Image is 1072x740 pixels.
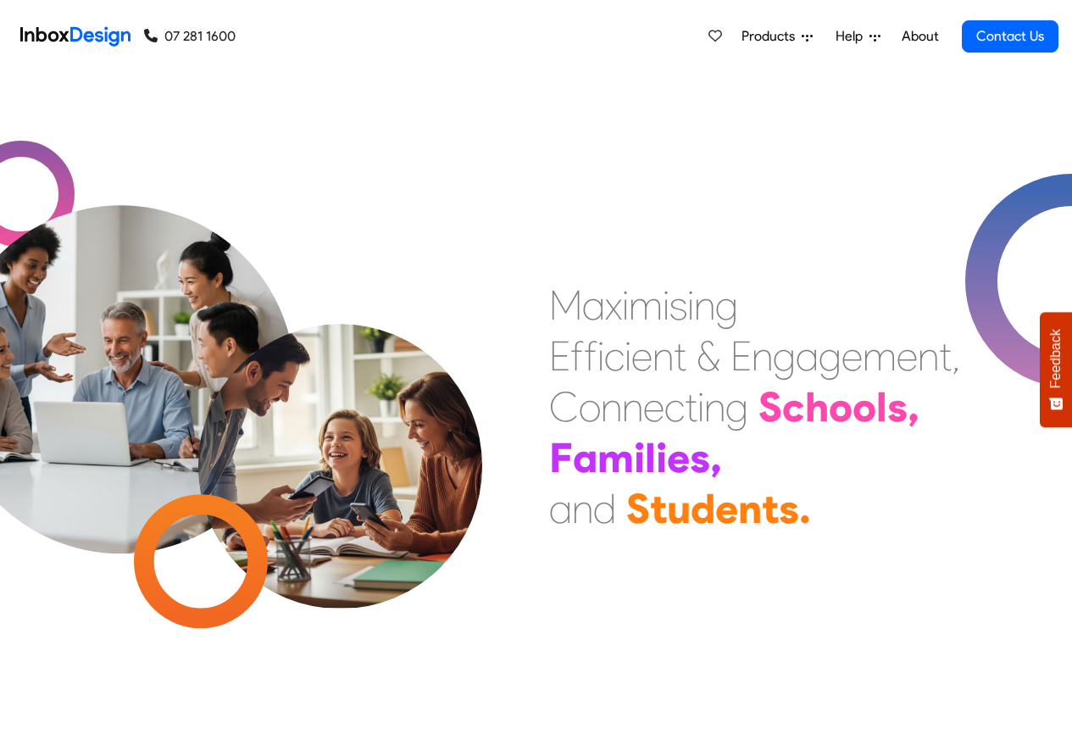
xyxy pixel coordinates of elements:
div: o [829,381,853,432]
div: t [685,381,697,432]
div: i [597,331,604,381]
div: n [622,381,643,432]
div: E [549,331,570,381]
div: a [582,280,605,331]
div: g [819,331,841,381]
div: d [691,483,715,534]
div: e [897,331,918,381]
button: Feedback - Show survey [1040,312,1072,427]
div: m [863,331,897,381]
a: Help [829,19,887,53]
div: m [629,280,663,331]
div: t [650,483,667,534]
div: t [939,331,952,381]
div: e [841,331,863,381]
div: n [918,331,939,381]
div: F [549,432,573,483]
div: n [601,381,622,432]
div: n [653,331,674,381]
div: n [704,381,725,432]
div: i [625,331,631,381]
div: S [758,381,782,432]
div: c [782,381,805,432]
div: s [779,483,799,534]
div: s [669,280,687,331]
div: i [634,432,645,483]
div: i [656,432,667,483]
div: l [876,381,887,432]
div: e [715,483,738,534]
div: h [805,381,829,432]
a: Products [735,19,819,53]
div: i [663,280,669,331]
div: x [605,280,622,331]
span: Help [836,26,869,47]
div: g [725,381,748,432]
div: a [796,331,819,381]
div: c [664,381,685,432]
div: d [593,483,616,534]
div: m [597,432,634,483]
span: Products [742,26,802,47]
span: Feedback [1048,329,1064,388]
div: i [622,280,629,331]
div: , [908,381,919,432]
div: o [579,381,601,432]
div: S [626,483,650,534]
div: u [667,483,691,534]
img: parents_with_child.png [163,253,518,609]
div: e [631,331,653,381]
div: & [697,331,720,381]
div: c [604,331,625,381]
div: n [738,483,762,534]
a: Contact Us [962,20,1058,53]
div: e [667,432,690,483]
div: s [690,432,710,483]
div: t [762,483,779,534]
div: n [572,483,593,534]
div: C [549,381,579,432]
div: , [952,331,960,381]
div: E [730,331,752,381]
div: o [853,381,876,432]
div: M [549,280,582,331]
div: a [573,432,597,483]
div: i [687,280,694,331]
div: g [773,331,796,381]
div: n [752,331,773,381]
div: t [674,331,686,381]
div: a [549,483,572,534]
div: n [694,280,715,331]
div: , [710,432,722,483]
div: f [584,331,597,381]
div: . [799,483,811,534]
div: Maximising Efficient & Engagement, Connecting Schools, Families, and Students. [549,280,960,534]
div: f [570,331,584,381]
div: g [715,280,738,331]
a: 07 281 1600 [144,26,236,47]
div: e [643,381,664,432]
div: l [645,432,656,483]
div: s [887,381,908,432]
div: i [697,381,704,432]
a: About [897,19,943,53]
